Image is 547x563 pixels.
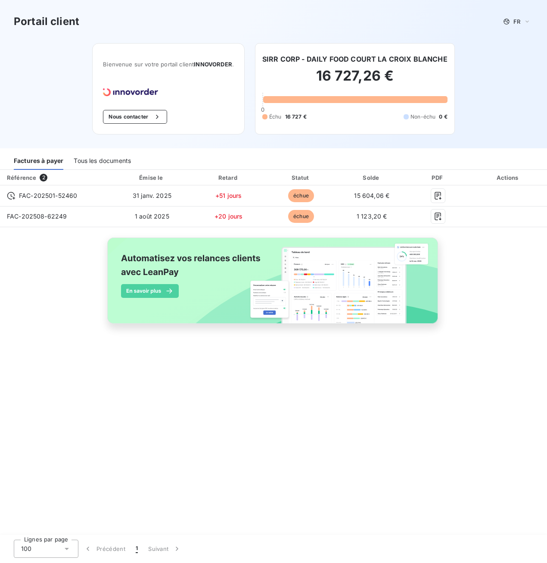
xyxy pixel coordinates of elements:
button: Nous contacter [103,110,167,124]
span: 0 [261,106,264,113]
span: 100 [21,544,31,553]
h6: SIRR CORP - DAILY FOOD COURT LA CROIX BLANCHE [262,54,448,64]
button: 1 [131,540,143,558]
div: Référence [7,174,36,181]
span: Non-échu [410,113,435,121]
img: banner [99,232,448,338]
div: Actions [471,173,545,182]
span: FAC-202508-62249 [7,213,67,220]
span: 1 [136,544,138,553]
h2: 16 727,26 € [262,67,448,93]
div: Statut [267,173,335,182]
span: FAC-202501-52460 [19,191,77,200]
button: Précédent [78,540,131,558]
span: Échu [269,113,282,121]
span: 31 janv. 2025 [133,192,171,199]
span: 0 € [439,113,447,121]
button: Suivant [143,540,186,558]
div: Factures à payer [14,152,63,170]
span: 1 123,20 € [357,213,387,220]
div: Solde [339,173,405,182]
span: 16 727 € [285,113,307,121]
div: Retard [194,173,264,182]
span: +51 jours [215,192,242,199]
div: Émise le [114,173,190,182]
span: Bienvenue sur votre portail client . [103,61,234,68]
div: Tous les documents [74,152,131,170]
div: PDF [408,173,468,182]
span: INNOVORDER [194,61,232,68]
span: échue [288,189,314,202]
img: Company logo [103,88,158,96]
span: 15 604,06 € [354,192,389,199]
span: +20 jours [214,213,242,220]
span: 2 [40,174,47,181]
h3: Portail client [14,14,79,29]
span: FR [513,18,520,25]
span: 1 août 2025 [135,213,169,220]
span: échue [288,210,314,223]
